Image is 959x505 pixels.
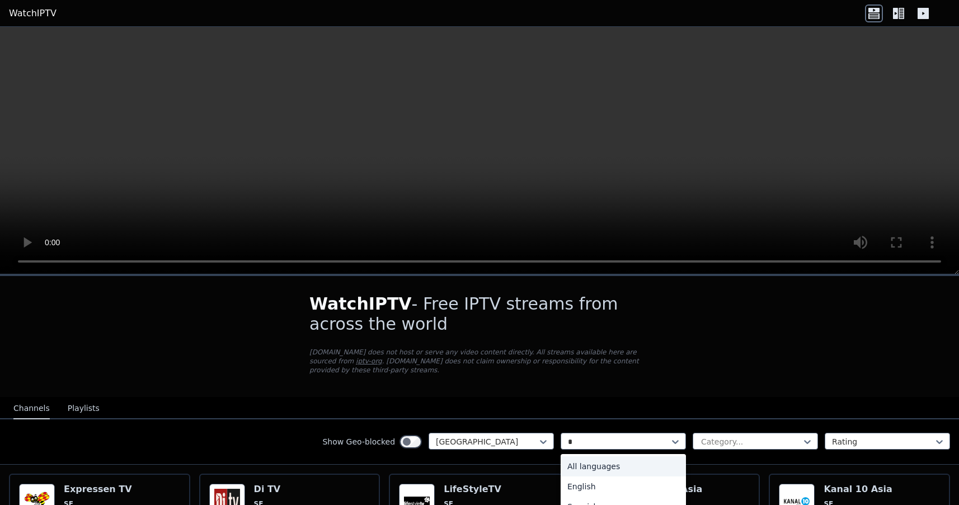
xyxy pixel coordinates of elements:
button: Channels [13,398,50,419]
span: WatchIPTV [309,294,412,314]
div: English [561,476,686,497]
p: [DOMAIN_NAME] does not host or serve any video content directly. All streams available here are s... [309,348,650,375]
label: Show Geo-blocked [322,436,395,447]
a: iptv-org [356,357,382,365]
button: Playlists [68,398,100,419]
div: All languages [561,456,686,476]
h6: LifeStyleTV [444,484,501,495]
h6: Expressen TV [64,484,132,495]
a: WatchIPTV [9,7,57,20]
h6: Kanal 10 Asia [824,484,892,495]
h6: Di TV [254,484,303,495]
h1: - Free IPTV streams from across the world [309,294,650,334]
